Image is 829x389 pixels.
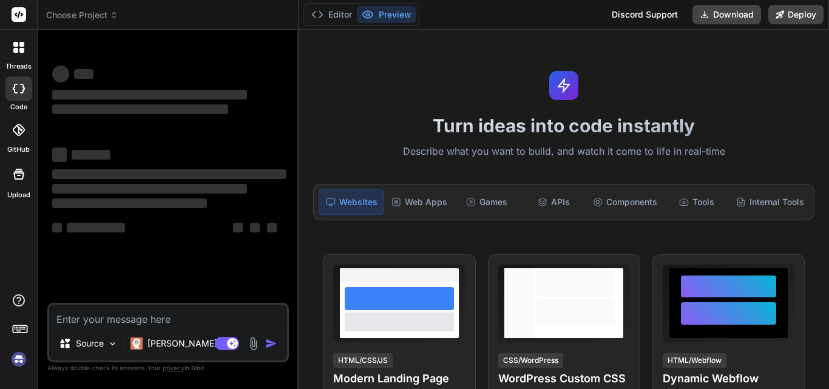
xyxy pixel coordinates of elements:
label: code [10,102,27,112]
span: ‌ [52,184,247,194]
h4: WordPress Custom CSS [498,370,630,387]
span: ‌ [52,104,228,114]
div: Games [455,189,519,215]
p: Source [76,337,104,350]
div: HTML/Webflow [663,353,726,368]
span: ‌ [52,198,207,208]
span: ‌ [267,223,277,232]
span: privacy [163,364,184,371]
div: Tools [665,189,729,215]
div: Components [588,189,662,215]
div: Websites [319,189,384,215]
span: ‌ [74,69,93,79]
div: APIs [521,189,586,215]
span: ‌ [67,223,125,232]
div: Discord Support [604,5,685,24]
p: [PERSON_NAME] 4 S.. [147,337,238,350]
img: signin [8,349,29,370]
span: ‌ [52,147,67,162]
span: ‌ [233,223,243,232]
label: GitHub [7,144,30,155]
span: ‌ [250,223,260,232]
span: Choose Project [46,9,118,21]
button: Download [692,5,761,24]
img: icon [265,337,277,350]
div: Web Apps [387,189,452,215]
div: CSS/WordPress [498,353,563,368]
img: Claude 4 Sonnet [130,337,143,350]
div: Internal Tools [731,189,809,215]
span: ‌ [72,150,110,160]
label: Upload [7,190,30,200]
p: Always double-check its answers. Your in Bind [47,362,289,374]
div: HTML/CSS/JS [333,353,393,368]
button: Deploy [768,5,824,24]
h4: Modern Landing Page [333,370,465,387]
img: attachment [246,337,260,351]
h1: Turn ideas into code instantly [306,115,822,137]
span: ‌ [52,223,62,232]
span: ‌ [52,90,247,100]
button: Preview [357,6,416,23]
span: ‌ [52,169,286,179]
span: ‌ [52,66,69,83]
p: Describe what you want to build, and watch it come to life in real-time [306,144,822,160]
button: Editor [306,6,357,23]
label: threads [5,61,32,72]
img: Pick Models [107,339,118,349]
